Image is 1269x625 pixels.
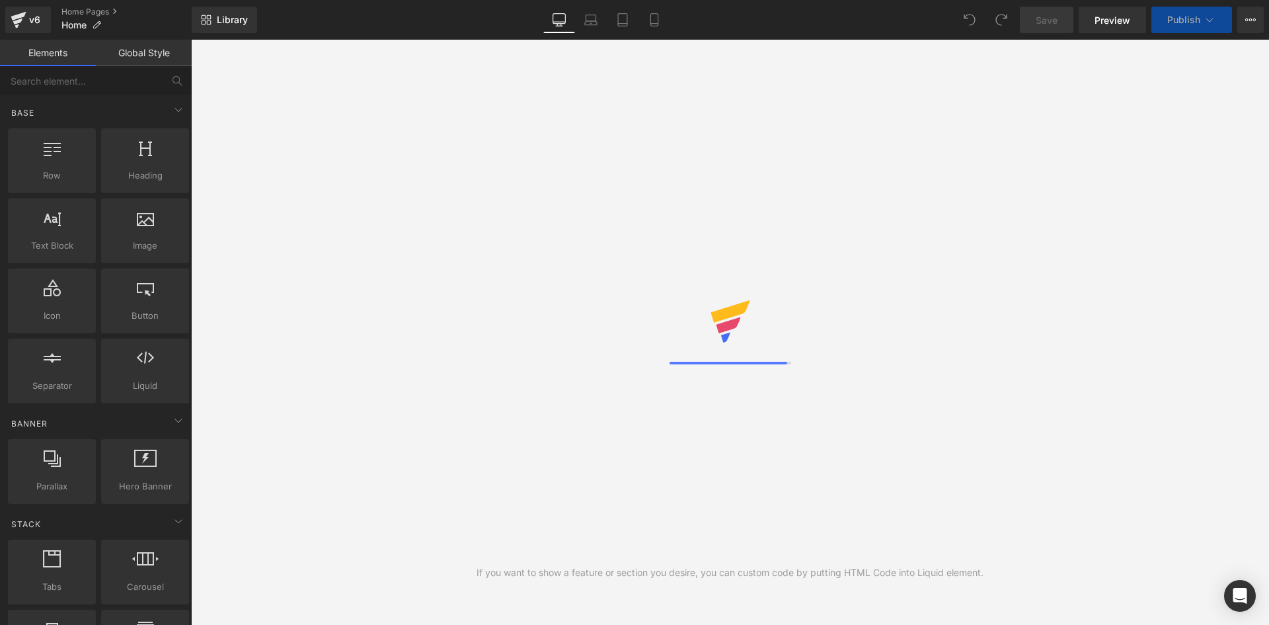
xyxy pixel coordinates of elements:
button: More [1237,7,1264,33]
a: Laptop [575,7,607,33]
span: Liquid [105,379,185,393]
span: Separator [12,379,92,393]
div: v6 [26,11,43,28]
a: Tablet [607,7,638,33]
span: Hero Banner [105,479,185,493]
a: v6 [5,7,51,33]
a: Preview [1079,7,1146,33]
span: Tabs [12,580,92,594]
span: Preview [1095,13,1130,27]
span: Button [105,309,185,323]
a: Desktop [543,7,575,33]
span: Home [61,20,87,30]
button: Publish [1151,7,1232,33]
span: Icon [12,309,92,323]
span: Carousel [105,580,185,594]
a: Home Pages [61,7,192,17]
span: Heading [105,169,185,183]
span: Stack [10,518,42,530]
div: Open Intercom Messenger [1224,580,1256,612]
span: Row [12,169,92,183]
a: New Library [192,7,257,33]
span: Image [105,239,185,253]
span: Text Block [12,239,92,253]
button: Redo [988,7,1015,33]
span: Parallax [12,479,92,493]
a: Mobile [638,7,670,33]
a: Global Style [96,40,192,66]
span: Publish [1167,15,1200,25]
div: If you want to show a feature or section you desire, you can custom code by putting HTML Code int... [477,565,983,580]
span: Base [10,106,36,119]
span: Banner [10,417,49,430]
button: Undo [956,7,983,33]
span: Save [1036,13,1057,27]
span: Library [217,14,248,26]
